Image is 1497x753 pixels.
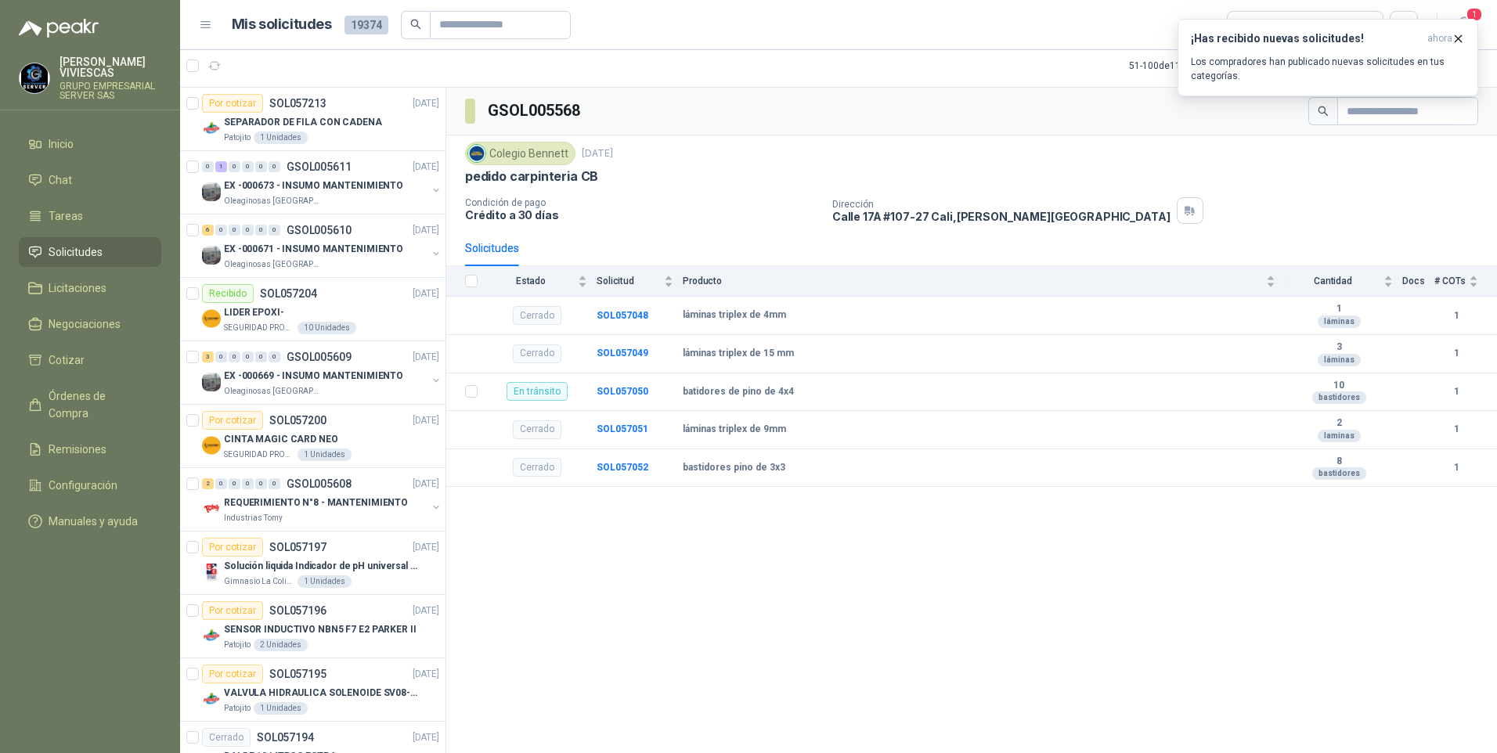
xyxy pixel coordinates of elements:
[202,538,263,557] div: Por cotizar
[465,142,575,165] div: Colegio Bennett
[269,478,280,489] div: 0
[224,686,419,701] p: VALVULA HIDRAULICA SOLENOIDE SV08-20 REF : SV08-3B-N-24DC-DG NORMALMENTE CERRADA
[202,436,221,455] img: Company Logo
[1434,384,1478,399] b: 1
[487,276,575,286] span: Estado
[202,94,263,113] div: Por cotizar
[49,351,85,369] span: Cotizar
[49,171,72,189] span: Chat
[465,208,820,222] p: Crédito a 30 días
[19,201,161,231] a: Tareas
[229,161,240,172] div: 0
[257,732,314,743] p: SOL057194
[255,478,267,489] div: 0
[202,728,251,747] div: Cerrado
[202,563,221,582] img: Company Logo
[413,160,439,175] p: [DATE]
[224,132,251,144] p: Patojito
[597,310,648,321] b: SOL057048
[410,19,421,30] span: search
[255,161,267,172] div: 0
[224,702,251,715] p: Patojito
[224,322,294,334] p: SEGURIDAD PROVISER LTDA
[224,449,294,461] p: SEGURIDAD PROVISER LTDA
[1285,380,1393,392] b: 10
[344,16,388,34] span: 19374
[413,413,439,428] p: [DATE]
[242,161,254,172] div: 0
[224,512,283,524] p: Industrias Tomy
[832,199,1171,210] p: Dirección
[298,575,352,588] div: 1 Unidades
[413,667,439,682] p: [DATE]
[513,420,561,439] div: Cerrado
[597,348,648,358] a: SOL057049
[49,315,121,333] span: Negociaciones
[1178,19,1478,96] button: ¡Has recibido nuevas solicitudes!ahora Los compradores han publicado nuevas solicitudes en tus ca...
[232,13,332,36] h1: Mis solicitudes
[224,369,403,384] p: EX -000669 - INSUMO MANTENIMIENTO
[242,478,254,489] div: 0
[413,603,439,618] p: [DATE]
[1285,456,1393,468] b: 8
[242,351,254,362] div: 0
[202,161,214,172] div: 0
[224,432,338,447] p: CINTA MAGIC CARD NEO
[413,350,439,365] p: [DATE]
[287,161,352,172] p: GSOL005611
[255,351,267,362] div: 0
[224,242,403,257] p: EX -000671 - INSUMO MANTENIMIENTO
[254,639,308,651] div: 2 Unidades
[202,182,221,201] img: Company Logo
[1285,276,1380,286] span: Cantidad
[202,284,254,303] div: Recibido
[413,477,439,492] p: [DATE]
[202,225,214,236] div: 6
[1285,303,1393,315] b: 1
[49,135,74,153] span: Inicio
[1434,308,1478,323] b: 1
[269,668,326,679] p: SOL057195
[597,423,648,434] b: SOL057051
[513,458,561,477] div: Cerrado
[202,478,214,489] div: 2
[224,195,323,207] p: Oleaginosas [GEOGRAPHIC_DATA][PERSON_NAME]
[683,309,786,322] b: láminas triplex de 4mm
[413,223,439,238] p: [DATE]
[1434,276,1466,286] span: # COTs
[1427,32,1452,45] span: ahora
[202,690,221,708] img: Company Logo
[1237,16,1270,34] div: Todas
[255,225,267,236] div: 0
[19,345,161,375] a: Cotizar
[298,322,356,334] div: 10 Unidades
[180,595,445,658] a: Por cotizarSOL057196[DATE] Company LogoSENSOR INDUCTIVO NBN5 F7 E2 PARKER IIPatojito2 Unidades
[224,639,251,651] p: Patojito
[20,63,49,93] img: Company Logo
[1285,417,1393,430] b: 2
[1434,346,1478,361] b: 1
[49,279,106,297] span: Licitaciones
[224,258,323,271] p: Oleaginosas [GEOGRAPHIC_DATA][PERSON_NAME]
[269,225,280,236] div: 0
[1285,266,1402,297] th: Cantidad
[224,178,403,193] p: EX -000673 - INSUMO MANTENIMIENTO
[49,387,146,422] span: Órdenes de Compra
[683,386,794,398] b: batidores de pino de 4x4
[202,474,442,524] a: 2 0 0 0 0 0 GSOL005608[DATE] Company LogoREQUERIMIENTO N°8 - MANTENIMIENTOIndustrias Tomy
[202,351,214,362] div: 3
[224,575,294,588] p: Gimnasio La Colina
[1191,32,1421,45] h3: ¡Has recibido nuevas solicitudes!
[597,462,648,473] a: SOL057052
[19,19,99,38] img: Logo peakr
[1129,53,1247,78] div: 51 - 100 de 11496
[269,542,326,553] p: SOL057197
[49,513,138,530] span: Manuales y ayuda
[1318,430,1361,442] div: laminas
[242,225,254,236] div: 0
[49,243,103,261] span: Solicitudes
[269,605,326,616] p: SOL057196
[49,207,83,225] span: Tareas
[202,348,442,398] a: 3 0 0 0 0 0 GSOL005609[DATE] Company LogoEX -000669 - INSUMO MANTENIMIENTOOleaginosas [GEOGRAPHIC...
[19,237,161,267] a: Solicitudes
